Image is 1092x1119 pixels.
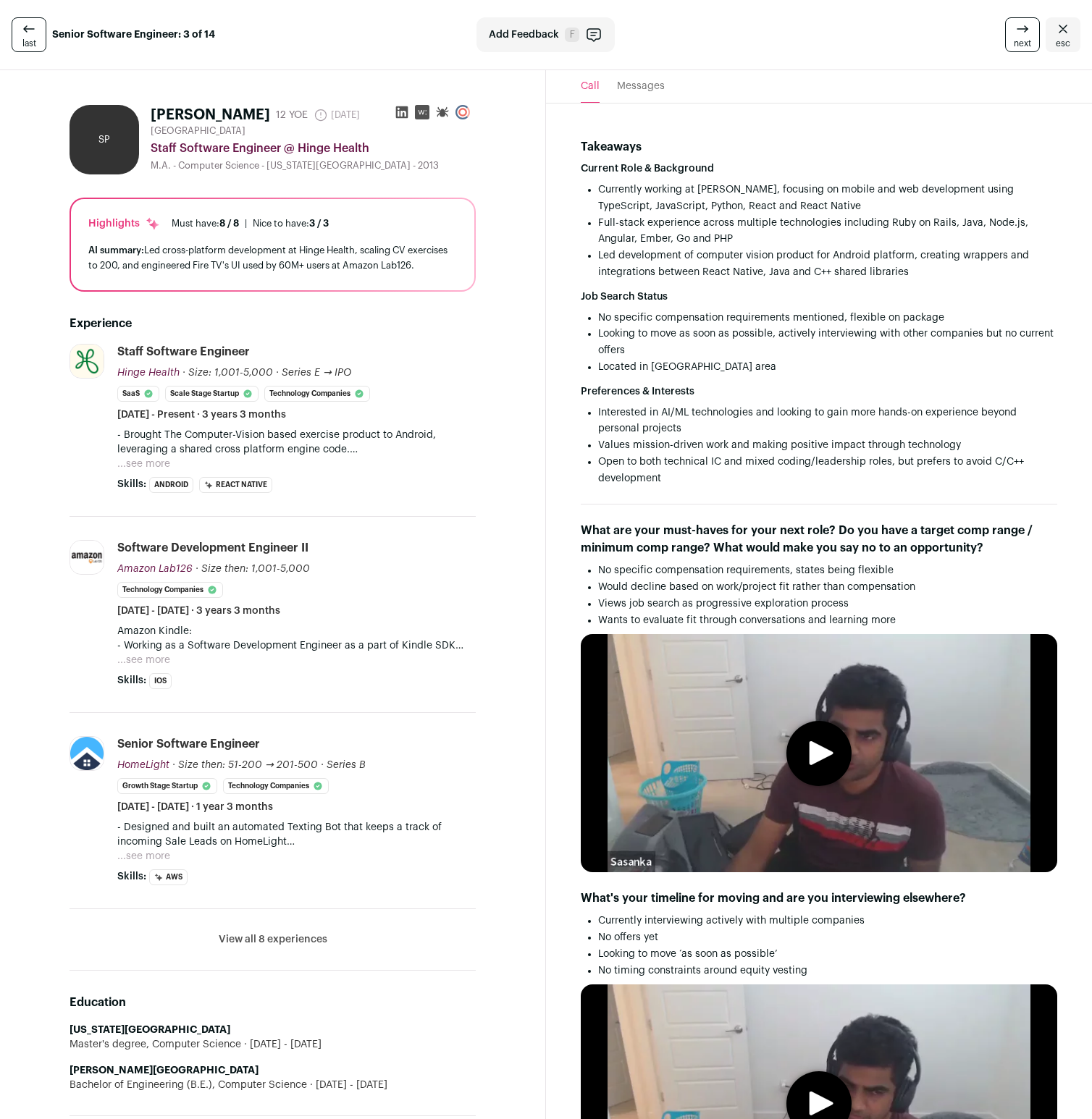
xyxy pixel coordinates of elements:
[565,28,579,42] span: F
[70,345,104,378] img: 9561f3abbd0bdd105f32421656953aeab601c28f3749c69d50f1a203b3b628f9.png
[598,913,1057,929] li: Currently interviewing actively with multiple companies
[327,760,366,770] span: Series B
[117,368,180,378] span: Hinge Health
[70,315,476,332] h2: Experience
[598,929,1057,946] li: No offers yet
[117,673,146,688] span: Skills:
[117,624,476,638] p: Amazon Kindle:
[117,457,170,471] button: ...see more
[88,245,144,255] span: AI summary:
[276,366,279,380] span: ·
[581,384,1057,399] h2: Preferences & Interests
[117,849,170,863] button: ...see more
[581,522,1057,557] h4: What are your must-haves for your next role? Do you have a target comp range / minimum comp range...
[598,596,1057,612] li: Views job search as progressive exploration process
[117,820,476,849] p: - Designed and built an automated Texting Bot that keeps a track of incoming Sale Leads on HomeLi...
[476,17,615,52] button: Add Feedback F
[117,428,476,457] p: - Brought The Computer-Vision based exercise product to Android, leveraging a shared cross platfo...
[241,1037,322,1052] span: [DATE] - [DATE]
[151,105,270,125] h1: [PERSON_NAME]
[598,562,1057,579] li: No specific compensation requirements, states being flexible
[598,405,1057,438] li: Interested in AI/ML technologies and looking to gain more hands-on experience beyond personal pro...
[598,359,1057,376] li: Located in [GEOGRAPHIC_DATA] area
[149,477,193,493] li: Android
[1014,38,1031,49] span: next
[307,1078,387,1092] span: [DATE] - [DATE]
[282,368,351,378] span: Series E → IPO
[117,760,169,770] span: HomeLight
[199,477,272,493] li: React Native
[12,17,46,52] a: last
[172,760,318,770] span: · Size then: 51-200 → 201-500
[117,477,146,491] span: Skills:
[117,408,286,422] span: [DATE] - Present · 3 years 3 months
[598,963,1057,979] li: No timing constraints around equity vesting
[581,290,1057,304] h2: Job Search Status
[70,541,104,574] img: 65a19ceb0a4430189056c290cfd816226616aa9addc78267c33b86bf54c0d222.jpg
[223,778,329,794] li: Technology Companies
[117,564,193,574] span: Amazon Lab126
[22,38,36,49] span: last
[598,310,1057,326] li: No specific compensation requirements mentioned, flexible on package
[196,564,310,574] span: · Size then: 1,001-5,000
[117,653,170,667] button: ...see more
[1056,38,1070,49] span: esc
[117,344,250,360] div: Staff Software Engineer
[598,454,1057,487] li: Open to both technical IC and mixed coding/leadership roles, but prefers to avoid C/C++ development
[219,219,239,228] span: 8 / 8
[117,540,308,556] div: Software Development Engineer II
[321,758,324,772] span: ·
[117,638,476,653] p: - Working as a Software Development Engineer as a part of Kindle SDK team, where we are currently...
[219,932,327,947] button: View all 8 experiences
[581,70,600,103] button: Call
[151,160,476,172] div: M.A. - Computer Science - [US_STATE][GEOGRAPHIC_DATA] - 2013
[489,28,559,42] span: Add Feedback
[598,612,1057,629] li: Wants to evaluate fit through conversations and learning more
[70,1078,476,1092] div: Bachelor of Engineering (B.E.), Computer Science
[598,215,1057,248] li: Full-stack experience across multiple technologies including Ruby on Rails, Java, Node.js, Angula...
[581,161,1057,176] h2: Current Role & Background
[52,28,215,42] strong: Senior Software Engineer: 3 of 14
[117,869,146,884] span: Skills:
[598,946,1057,963] li: Looking to move ‘as soon as possible’
[165,386,259,402] li: Scale Stage Startup
[149,869,188,885] li: AWS
[581,138,1057,156] h4: Takeaways
[1005,17,1040,52] a: next
[70,994,476,1011] h2: Education
[309,219,329,228] span: 3 / 3
[1046,17,1080,52] a: Close
[182,368,273,378] span: · Size: 1,001-5,000
[88,242,457,273] div: Led cross-platform development at Hinge Health, scaling CV exercises to 200, and engineered Fire ...
[70,1037,476,1052] div: Master's degree, Computer Science
[598,248,1057,281] li: Led development of computer vision product for Android platform, creating wrappers and integratio...
[70,105,139,174] div: SP
[70,1065,259,1076] strong: [PERSON_NAME][GEOGRAPHIC_DATA]
[70,1025,230,1035] strong: [US_STATE][GEOGRAPHIC_DATA]
[117,800,273,814] span: [DATE] - [DATE] · 1 year 3 months
[598,437,1057,454] li: Values mission-driven work and making positive impact through technology
[276,108,308,122] div: 12 YOE
[117,736,260,752] div: Senior Software Engineer
[70,737,104,770] img: 1afbc2534d99de10baec541899dfb35d4284f3315ce27c363610e638e5dde8e0.jpg
[172,218,239,229] div: Must have:
[598,579,1057,596] li: Would decline based on work/project fit rather than compensation
[117,604,280,618] span: [DATE] - [DATE] · 3 years 3 months
[88,216,160,231] div: Highlights
[598,326,1057,359] li: Looking to move as soon as possible, actively interviewing with other companies but no current of...
[117,778,217,794] li: Growth Stage Startup
[172,218,329,229] ul: |
[617,70,665,103] button: Messages
[253,218,329,229] div: Nice to have:
[117,386,159,402] li: SaaS
[264,386,370,402] li: Technology Companies
[117,582,223,598] li: Technology Companies
[598,182,1057,215] li: Currently working at [PERSON_NAME], focusing on mobile and web development using TypeScript, Java...
[151,125,245,137] span: [GEOGRAPHIC_DATA]
[149,673,172,689] li: iOS
[314,108,360,122] span: [DATE]
[581,890,1057,907] h4: What's your timeline for moving and are you interviewing elsewhere?
[151,140,476,157] div: Staff Software Engineer @ Hinge Health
